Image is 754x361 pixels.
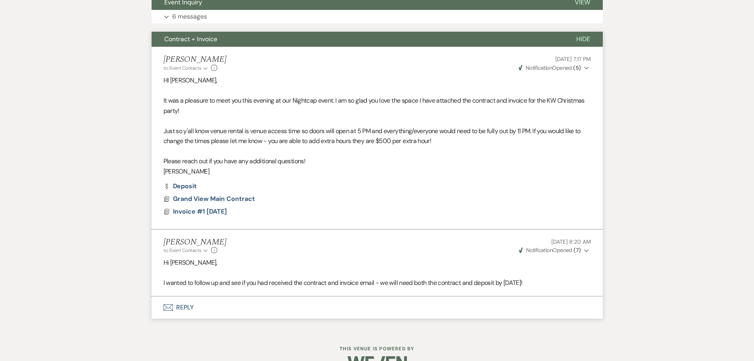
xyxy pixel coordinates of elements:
span: Notification [526,246,553,254]
p: I wanted to follow up and see if you had received the contract and invoice email - we will need b... [163,278,591,288]
span: [DATE] 8:20 AM [551,238,591,245]
span: Invoice #1 [DATE] [173,207,227,216]
p: HI [PERSON_NAME], [163,75,591,86]
span: to: Event Contacts [163,247,201,254]
button: Invoice #1 [DATE] [173,207,229,216]
span: Notification [526,64,552,71]
span: [DATE] 7:17 PM [555,55,591,63]
button: Hide [564,32,603,47]
span: Opened [518,64,581,71]
span: Opened [519,246,581,254]
h5: [PERSON_NAME] [163,237,226,247]
span: Grand View Main Contract [173,195,255,203]
button: 6 messages [152,10,603,23]
p: 6 messages [172,11,207,22]
h5: [PERSON_NAME] [163,55,226,65]
button: NotificationOpened (7) [518,246,591,254]
button: to: Event Contacts [163,65,209,72]
strong: ( 7 ) [574,246,581,254]
a: Deposit [163,183,197,189]
p: [PERSON_NAME] [163,166,591,177]
p: It was a pleasure to meet you this evening at our Nightcap event. I am so glad you love the space... [163,96,591,116]
button: Grand View Main Contract [173,194,257,204]
button: NotificationOpened (5) [517,64,591,72]
strong: ( 5 ) [573,64,581,71]
span: to: Event Contacts [163,65,201,71]
button: to: Event Contacts [163,247,209,254]
span: Contract + Invoice [164,35,217,43]
span: Hide [576,35,590,43]
button: Reply [152,296,603,319]
p: Hi [PERSON_NAME], [163,258,591,268]
button: Contract + Invoice [152,32,564,47]
p: Please reach out if you have any additional questions! [163,156,591,166]
p: Just so y'all know venue rental is venue access time so doors will open at 5 PM and everything/ev... [163,126,591,146]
